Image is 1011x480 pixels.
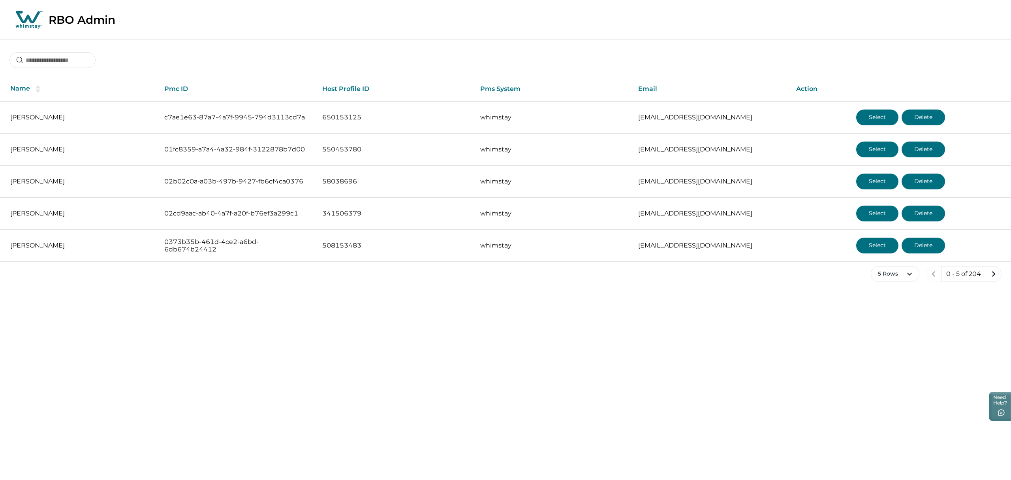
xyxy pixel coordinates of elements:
[638,242,784,249] p: [EMAIL_ADDRESS][DOMAIN_NAME]
[10,146,152,153] p: [PERSON_NAME]
[480,113,626,121] p: whimstay
[856,238,898,253] button: Select
[480,210,626,217] p: whimstay
[902,110,945,125] button: Delete
[790,77,1011,101] th: Action
[164,146,310,153] p: 01fc8359-a7a4-4a32-984f-3122878b7d00
[856,142,898,157] button: Select
[638,113,784,121] p: [EMAIL_ADDRESS][DOMAIN_NAME]
[322,210,468,217] p: 341506379
[638,178,784,185] p: [EMAIL_ADDRESS][DOMAIN_NAME]
[480,146,626,153] p: whimstay
[10,210,152,217] p: [PERSON_NAME]
[158,77,316,101] th: Pmc ID
[638,210,784,217] p: [EMAIL_ADDRESS][DOMAIN_NAME]
[902,206,945,221] button: Delete
[480,242,626,249] p: whimstay
[30,85,46,93] button: sorting
[322,178,468,185] p: 58038696
[322,242,468,249] p: 508153483
[902,142,945,157] button: Delete
[902,174,945,189] button: Delete
[926,266,941,282] button: previous page
[474,77,632,101] th: Pms System
[316,77,474,101] th: Host Profile ID
[856,206,898,221] button: Select
[632,77,790,101] th: Email
[480,178,626,185] p: whimstay
[946,270,981,278] p: 0 - 5 of 204
[986,266,1002,282] button: next page
[164,113,310,121] p: c7ae1e63-87a7-4a7f-9945-794d3113cd7a
[856,110,898,125] button: Select
[941,266,986,282] button: 0 - 5 of 204
[856,174,898,189] button: Select
[164,210,310,217] p: 02cd9aac-ab40-4a7f-a20f-b76ef3a299c1
[638,146,784,153] p: [EMAIL_ADDRESS][DOMAIN_NAME]
[10,113,152,121] p: [PERSON_NAME]
[902,238,945,253] button: Delete
[10,242,152,249] p: [PERSON_NAME]
[10,178,152,185] p: [PERSON_NAME]
[322,113,468,121] p: 650153125
[164,238,310,253] p: 0373b35b-461d-4ce2-a6bd-6db674b24412
[164,178,310,185] p: 02b02c0a-a03b-497b-9427-fb6cf4ca0376
[871,266,919,282] button: 5 Rows
[49,13,115,26] p: RBO Admin
[322,146,468,153] p: 550453780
